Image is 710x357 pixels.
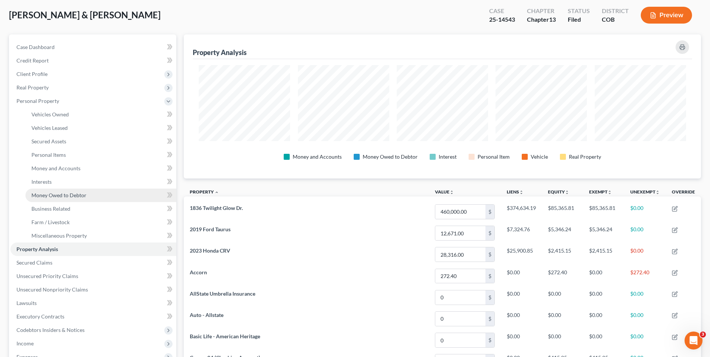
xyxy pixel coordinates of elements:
[16,340,34,347] span: Income
[10,54,176,67] a: Credit Report
[31,152,66,158] span: Personal Items
[519,190,524,195] i: unfold_more
[450,190,454,195] i: unfold_more
[439,153,457,161] div: Interest
[16,98,59,104] span: Personal Property
[25,121,176,135] a: Vehicles Leased
[31,165,80,171] span: Money and Accounts
[501,201,542,222] td: $374,634.19
[190,290,255,297] span: AllState Umbrella Insurance
[25,216,176,229] a: Farm / Livestock
[527,7,556,15] div: Chapter
[549,16,556,23] span: 13
[10,269,176,283] a: Unsecured Priority Claims
[16,57,49,64] span: Credit Report
[16,259,52,266] span: Secured Claims
[10,296,176,310] a: Lawsuits
[501,265,542,287] td: $0.00
[435,205,485,219] input: 0.00
[31,138,66,144] span: Secured Assets
[193,48,247,57] div: Property Analysis
[655,190,660,195] i: unfold_more
[624,287,666,308] td: $0.00
[16,286,88,293] span: Unsecured Nonpriority Claims
[435,226,485,240] input: 0.00
[583,244,624,265] td: $2,415.15
[568,7,590,15] div: Status
[602,15,629,24] div: COB
[501,223,542,244] td: $7,324.76
[542,201,583,222] td: $85,365.81
[624,329,666,351] td: $0.00
[527,15,556,24] div: Chapter
[16,44,55,50] span: Case Dashboard
[607,190,612,195] i: unfold_more
[589,189,612,195] a: Exemptunfold_more
[16,273,78,279] span: Unsecured Priority Claims
[565,190,569,195] i: unfold_more
[485,205,494,219] div: $
[531,153,548,161] div: Vehicle
[16,246,58,252] span: Property Analysis
[10,40,176,54] a: Case Dashboard
[10,256,176,269] a: Secured Claims
[10,283,176,296] a: Unsecured Nonpriority Claims
[31,205,70,212] span: Business Related
[9,9,161,20] span: [PERSON_NAME] & [PERSON_NAME]
[685,332,703,350] iframe: Intercom live chat
[435,312,485,326] input: 0.00
[485,312,494,326] div: $
[31,219,70,225] span: Farm / Livestock
[501,329,542,351] td: $0.00
[489,15,515,24] div: 25-14543
[548,189,569,195] a: Equityunfold_more
[501,287,542,308] td: $0.00
[190,269,207,275] span: Accorn
[25,108,176,121] a: Vehicles Owned
[435,247,485,262] input: 0.00
[31,178,52,185] span: Interests
[568,15,590,24] div: Filed
[542,329,583,351] td: $0.00
[16,313,64,320] span: Executory Contracts
[501,244,542,265] td: $25,900.85
[485,333,494,347] div: $
[478,153,510,161] div: Personal Item
[293,153,342,161] div: Money and Accounts
[25,229,176,242] a: Miscellaneous Property
[10,242,176,256] a: Property Analysis
[10,310,176,323] a: Executory Contracts
[641,7,692,24] button: Preview
[485,226,494,240] div: $
[190,312,223,318] span: Auto - Allstate
[583,308,624,329] td: $0.00
[583,223,624,244] td: $5,346.24
[190,226,231,232] span: 2019 Ford Taurus
[16,300,37,306] span: Lawsuits
[542,308,583,329] td: $0.00
[190,205,243,211] span: 1836 Twilight Glow Dr.
[31,125,68,131] span: Vehicles Leased
[666,184,701,201] th: Override
[16,327,85,333] span: Codebtors Insiders & Notices
[16,71,48,77] span: Client Profile
[485,269,494,283] div: $
[435,333,485,347] input: 0.00
[31,232,87,239] span: Miscellaneous Property
[435,189,454,195] a: Valueunfold_more
[624,223,666,244] td: $0.00
[16,84,49,91] span: Real Property
[25,162,176,175] a: Money and Accounts
[31,192,86,198] span: Money Owed to Debtor
[700,332,706,338] span: 3
[583,265,624,287] td: $0.00
[190,247,230,254] span: 2023 Honda CRV
[435,269,485,283] input: 0.00
[583,287,624,308] td: $0.00
[363,153,418,161] div: Money Owed to Debtor
[624,201,666,222] td: $0.00
[485,290,494,305] div: $
[542,287,583,308] td: $0.00
[489,7,515,15] div: Case
[501,308,542,329] td: $0.00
